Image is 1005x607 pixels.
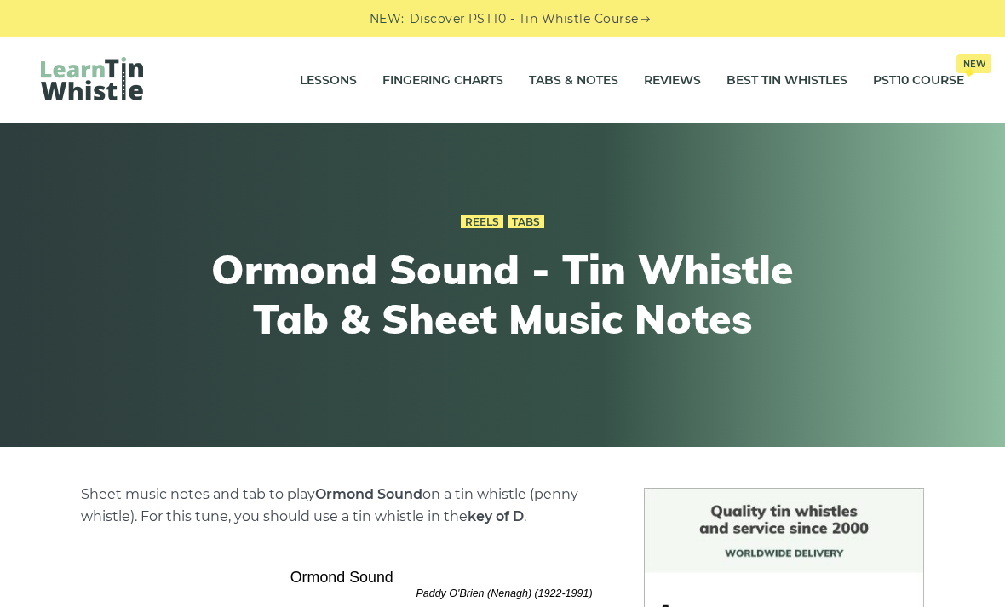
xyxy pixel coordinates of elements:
[300,60,357,102] a: Lessons
[726,60,847,102] a: Best Tin Whistles
[315,486,422,502] strong: Ormond Sound
[382,60,503,102] a: Fingering Charts
[508,215,544,229] a: Tabs
[529,60,618,102] a: Tabs & Notes
[873,60,964,102] a: PST10 CourseNew
[81,484,602,528] p: Sheet music notes and tab to play on a tin whistle (penny whistle). For this tune, you should use...
[956,54,991,73] span: New
[468,508,524,524] strong: key of D
[189,245,816,343] h1: Ormond Sound - Tin Whistle Tab & Sheet Music Notes
[461,215,503,229] a: Reels
[644,60,701,102] a: Reviews
[41,57,143,100] img: LearnTinWhistle.com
